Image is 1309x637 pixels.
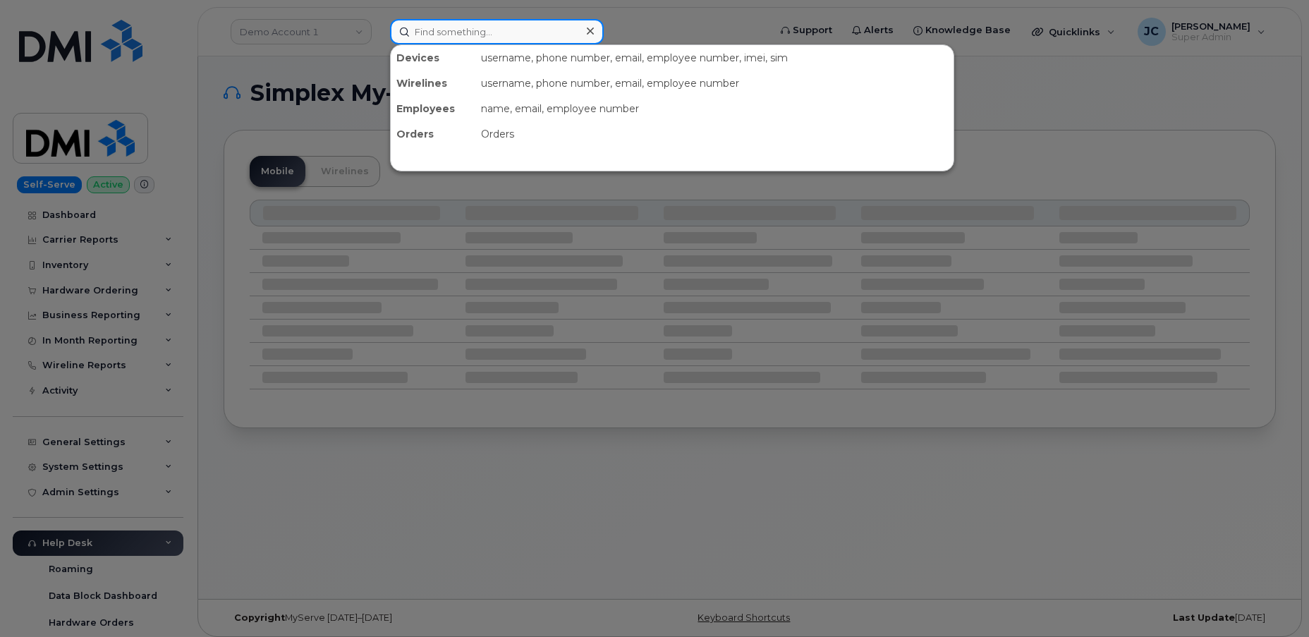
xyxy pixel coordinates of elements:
[391,121,475,147] div: Orders
[475,121,954,147] div: Orders
[475,45,954,71] div: username, phone number, email, employee number, imei, sim
[391,45,475,71] div: Devices
[475,96,954,121] div: name, email, employee number
[391,71,475,96] div: Wirelines
[475,71,954,96] div: username, phone number, email, employee number
[391,96,475,121] div: Employees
